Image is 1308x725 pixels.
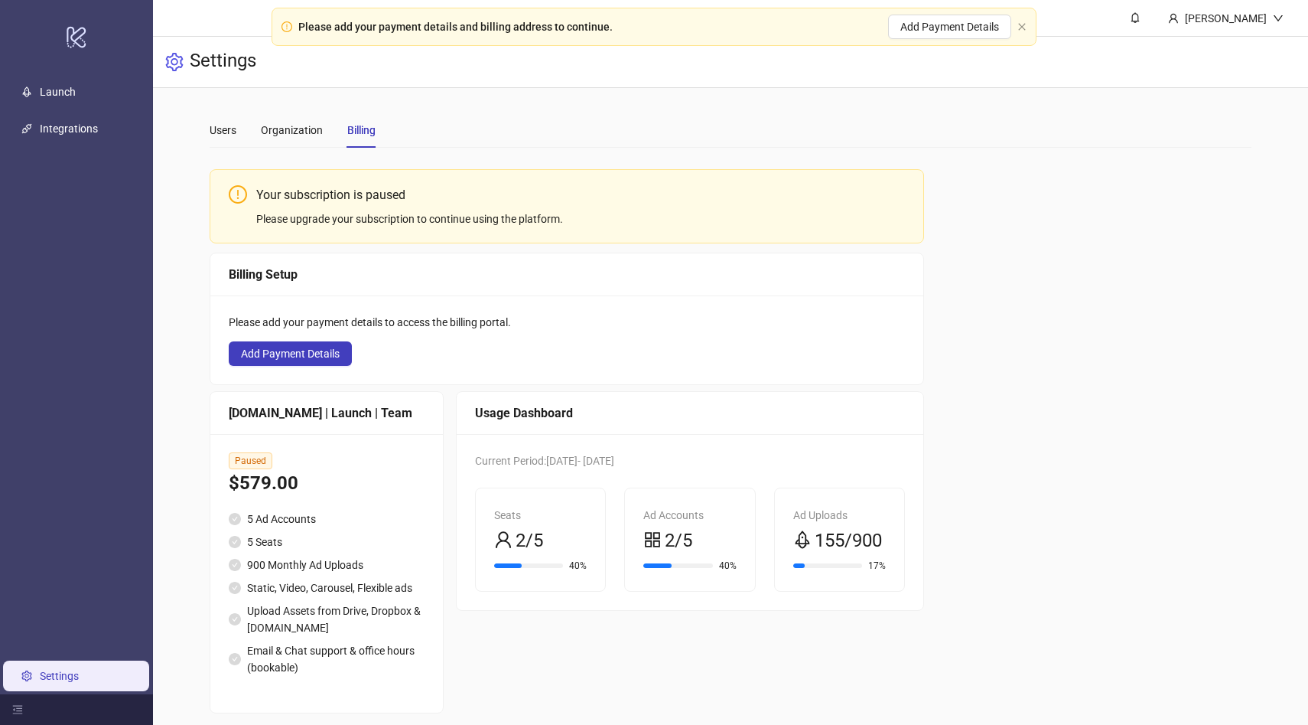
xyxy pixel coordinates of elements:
div: Billing [347,122,376,139]
a: Integrations [40,122,98,135]
span: check-circle [229,653,241,665]
span: check-circle [229,513,241,525]
span: down [1273,13,1284,24]
span: menu-fold [12,704,23,715]
span: 2/5 [516,527,543,556]
span: 17% [868,561,886,570]
span: Current Period: [DATE] - [DATE] [475,455,614,467]
div: Usage Dashboard [475,403,905,423]
div: Ad Uploads [793,507,886,524]
span: check-circle [229,582,241,594]
div: [DOMAIN_NAME] | Launch | Team [229,403,425,423]
div: Billing Setup [229,265,905,284]
span: 40% [719,561,737,570]
button: close [1017,22,1027,32]
div: Seats [494,507,587,524]
span: Add Payment Details [241,348,340,360]
span: Paused [229,452,272,469]
span: user [494,531,512,549]
button: Add Payment Details [888,15,1011,39]
li: Static, Video, Carousel, Flexible ads [229,580,425,596]
div: Your subscription is paused [256,185,905,204]
span: bell [1130,12,1140,23]
span: appstore [643,531,662,549]
span: close [1017,22,1027,31]
li: 5 Seats [229,534,425,550]
span: 40% [569,561,587,570]
li: Upload Assets from Drive, Dropbox & [DOMAIN_NAME] [229,603,425,636]
div: [PERSON_NAME] [1179,10,1273,27]
a: Launch [40,86,76,98]
li: 900 Monthly Ad Uploads [229,557,425,573]
span: 2/5 [665,527,692,556]
a: Settings [40,670,79,682]
div: Organization [261,122,323,139]
span: rocket [793,531,812,549]
div: $579.00 [229,469,425,498]
h3: Settings [190,49,256,75]
div: Ad Accounts [643,507,736,524]
span: user [1168,13,1179,24]
li: Email & Chat support & office hours (bookable) [229,642,425,676]
div: Please upgrade your subscription to continue using the platform. [256,211,905,227]
span: 155/900 [815,527,882,556]
button: Add Payment Details [229,341,352,366]
div: Please add your payment details and billing address to continue. [298,18,613,35]
span: check-circle [229,559,241,571]
span: exclamation-circle [281,21,292,32]
div: Please add your payment details to access the billing portal. [229,314,905,331]
span: check-circle [229,613,241,625]
span: Add Payment Details [900,21,999,33]
div: Users [210,122,236,139]
span: exclamation-circle [229,185,247,204]
span: setting [165,53,184,71]
li: 5 Ad Accounts [229,511,425,527]
span: check-circle [229,536,241,548]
